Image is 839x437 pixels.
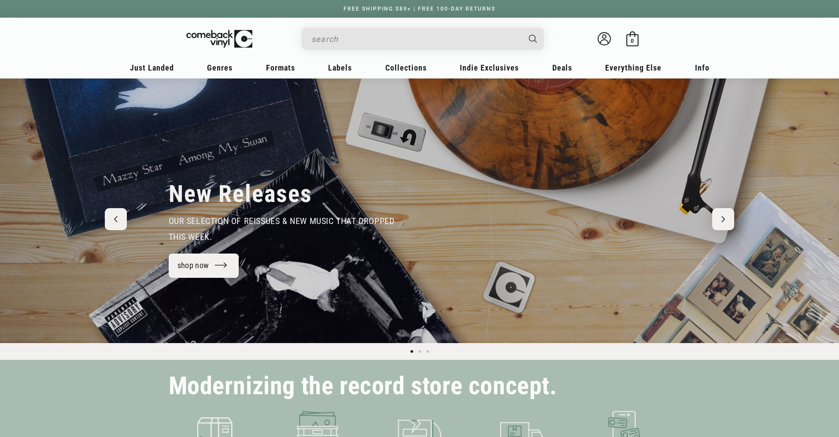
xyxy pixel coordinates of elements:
[416,347,424,355] button: Load slide 2 of 3
[385,63,427,72] span: Collections
[460,63,519,72] span: Indie Exclusives
[424,347,432,355] button: Load slide 3 of 3
[631,37,634,44] span: 0
[169,179,312,209] h2: New Releases
[105,208,127,230] button: Previous slide
[408,347,416,355] button: Load slide 1 of 3
[521,28,545,50] button: Search
[266,63,295,72] span: Formats
[328,63,352,72] span: Labels
[302,28,544,50] div: Search
[169,254,239,278] a: shop now
[712,208,734,230] button: Next slide
[207,63,233,72] span: Genres
[169,376,557,396] h2: Modernizing the record store concept.
[169,216,395,242] span: our selection of reissues & new music that dropped this week.
[130,63,174,72] span: Just Landed
[695,63,710,72] span: Info
[311,30,520,48] input: search
[605,63,662,72] span: Everything Else
[552,63,572,72] span: Deals
[335,6,504,12] a: FREE SHIPPING $89+ | FREE 100-DAY RETURNS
